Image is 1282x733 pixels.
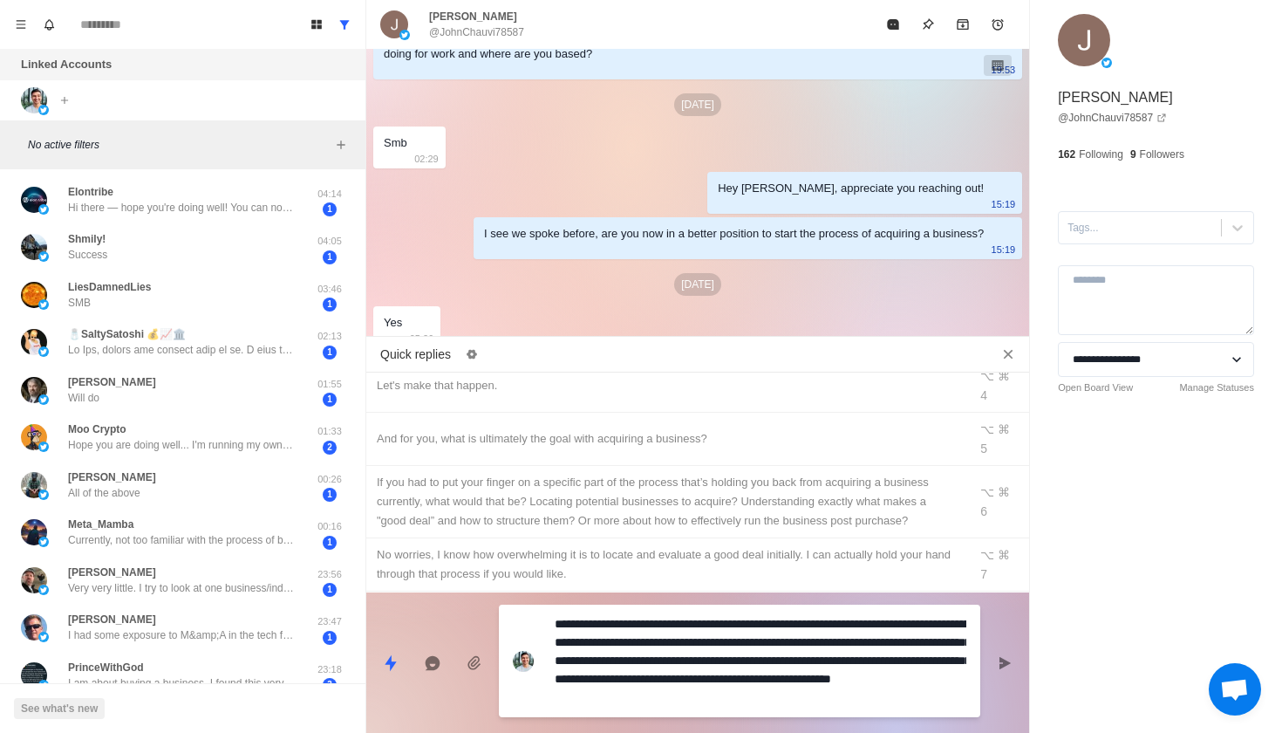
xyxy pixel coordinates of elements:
[68,565,156,580] p: [PERSON_NAME]
[384,313,402,332] div: Yes
[992,240,1016,259] p: 15:19
[68,279,151,295] p: LiesDamnedLies
[674,273,721,296] p: [DATE]
[399,30,410,40] img: picture
[1140,147,1184,162] p: Followers
[68,612,156,627] p: [PERSON_NAME]
[323,441,337,455] span: 2
[21,472,47,498] img: picture
[38,204,49,215] img: picture
[21,187,47,213] img: picture
[68,517,133,532] p: Meta_Mamba
[1058,87,1173,108] p: [PERSON_NAME]
[68,390,99,406] p: Will do
[323,298,337,312] span: 1
[68,374,156,390] p: [PERSON_NAME]
[38,585,49,595] img: picture
[38,105,49,115] img: picture
[380,10,408,38] img: picture
[68,200,295,216] p: Hi there — hope you're doing well! You can now access original shares (Primary Market) of [PERSON...
[323,202,337,216] span: 1
[980,483,1019,521] div: ⌥ ⌘ 6
[21,662,47,688] img: picture
[54,90,75,111] button: Add account
[513,651,534,672] img: picture
[38,632,49,642] img: picture
[68,627,295,643] p: I had some exposure to M&amp;A in the tech field earlier in my career. This is a new venture, I’m...
[323,678,337,692] span: 3
[377,376,958,395] div: Let's make that happen.
[980,7,1015,42] button: Add reminder
[980,545,1019,584] div: ⌥ ⌘ 7
[1058,14,1110,66] img: picture
[415,646,450,681] button: Reply with AI
[331,134,351,155] button: Add filters
[38,442,49,452] img: picture
[14,698,105,719] button: See what's new
[429,9,517,24] p: [PERSON_NAME]
[21,56,112,73] p: Linked Accounts
[38,346,49,357] img: picture
[68,580,295,596] p: Very very little. I try to look at one business/industry/segment each week, but everything Im doi...
[38,251,49,262] img: picture
[308,567,351,582] p: 23:56
[68,469,156,485] p: [PERSON_NAME]
[21,519,47,545] img: picture
[1209,663,1261,716] a: Open chat
[1058,380,1133,395] a: Open Board View
[38,394,49,405] img: picture
[68,675,295,691] p: I am about buying a business. I found this very helpful. I will keep you posted on it.
[28,137,331,153] p: No active filters
[718,179,984,198] div: Hey [PERSON_NAME], appreciate you reaching out!
[910,7,945,42] button: Pin
[323,393,337,407] span: 1
[980,366,1019,405] div: ⌥ ⌘ 4
[21,377,47,403] img: picture
[323,536,337,550] span: 1
[384,134,407,153] div: Smb
[308,377,351,392] p: 01:55
[68,326,186,342] p: 🧂SaltySatoshi 💰📈🏛️
[674,93,721,116] p: [DATE]
[38,299,49,310] img: picture
[303,10,331,38] button: Board View
[308,234,351,249] p: 04:05
[68,295,91,311] p: SMB
[68,231,106,247] p: Shmily!
[414,149,439,168] p: 02:29
[68,421,126,437] p: Moo Crypto
[308,472,351,487] p: 00:26
[21,567,47,593] img: picture
[457,646,492,681] button: Add media
[21,87,47,113] img: picture
[323,250,337,264] span: 1
[68,660,144,675] p: PrinceWithGod
[38,680,49,690] img: picture
[323,583,337,597] span: 1
[21,282,47,308] img: picture
[323,346,337,360] span: 1
[410,329,434,348] p: 05:26
[308,282,351,297] p: 03:46
[945,7,980,42] button: Archive
[68,437,295,453] p: Hope you are doing well... I'm running my own marketing agency, I am here to offer you our ORGANI...
[1101,58,1112,68] img: picture
[987,646,1022,681] button: Send message
[68,532,295,548] p: Currently, not too familiar with the process of buying a business. I’ve only read a few of your p...
[377,429,958,449] div: And for you, what is ultimately the goal with acquiring a business?
[68,342,295,358] p: Lo Ips, dolors ame consect adip el se. D eius te Incidi Utlabo, Etdolorema, ali E adminim ve qui ...
[38,537,49,547] img: picture
[980,420,1019,458] div: ⌥ ⌘ 5
[377,545,958,584] div: No worries, I know how overwhelming it is to locate and evaluate a good deal initially. I can act...
[308,614,351,629] p: 23:47
[331,10,358,38] button: Show all conversations
[35,10,63,38] button: Notifications
[1179,380,1254,395] a: Manage Statuses
[876,7,910,42] button: Mark as read
[308,662,351,677] p: 23:18
[21,614,47,641] img: picture
[377,473,958,531] div: If you had to put your finger on a specific part of the process that’s holding you back from acqu...
[323,488,337,502] span: 1
[308,519,351,534] p: 00:16
[380,346,451,364] p: Quick replies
